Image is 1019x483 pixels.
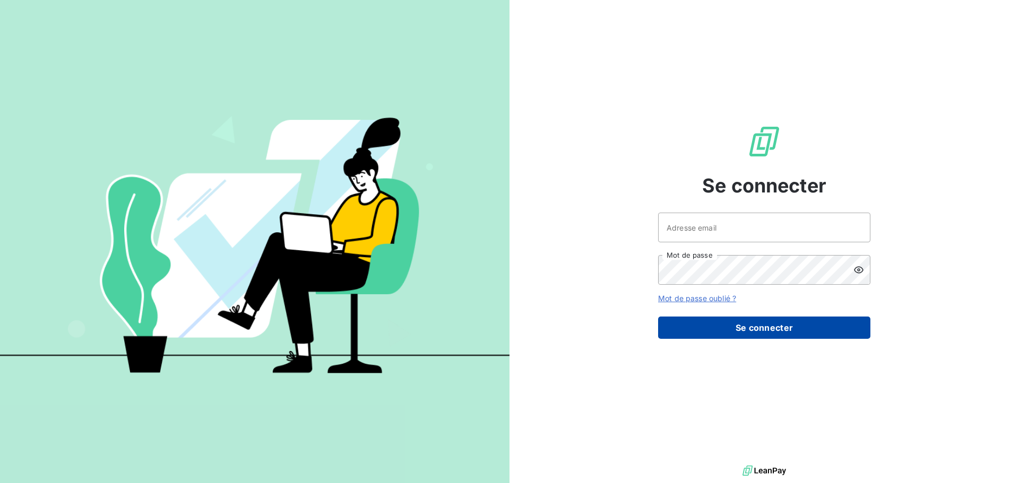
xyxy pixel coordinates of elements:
[658,294,736,303] a: Mot de passe oublié ?
[658,213,870,242] input: placeholder
[747,125,781,159] img: Logo LeanPay
[702,171,826,200] span: Se connecter
[658,317,870,339] button: Se connecter
[742,463,786,479] img: logo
